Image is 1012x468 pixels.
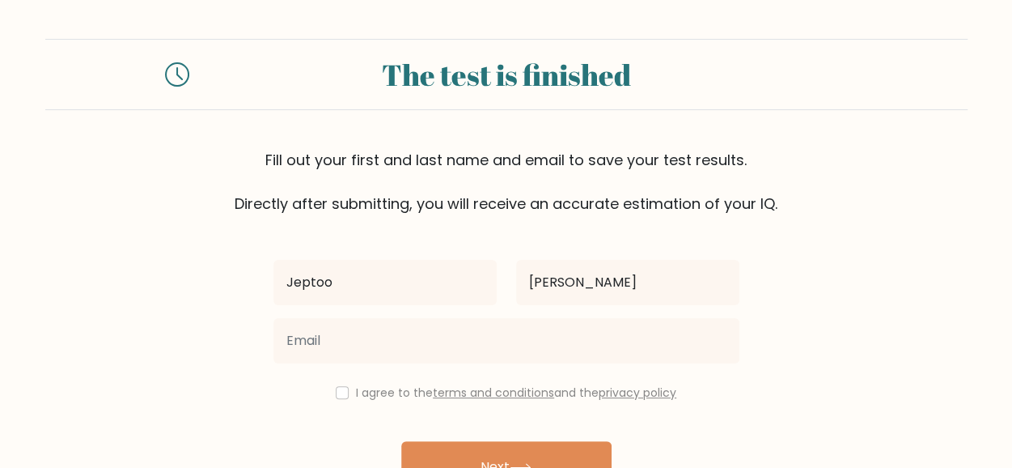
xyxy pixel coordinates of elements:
[45,149,968,215] div: Fill out your first and last name and email to save your test results. Directly after submitting,...
[599,385,676,401] a: privacy policy
[209,53,804,96] div: The test is finished
[273,260,497,305] input: First name
[273,318,739,364] input: Email
[356,385,676,401] label: I agree to the and the
[433,385,554,401] a: terms and conditions
[516,260,739,305] input: Last name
